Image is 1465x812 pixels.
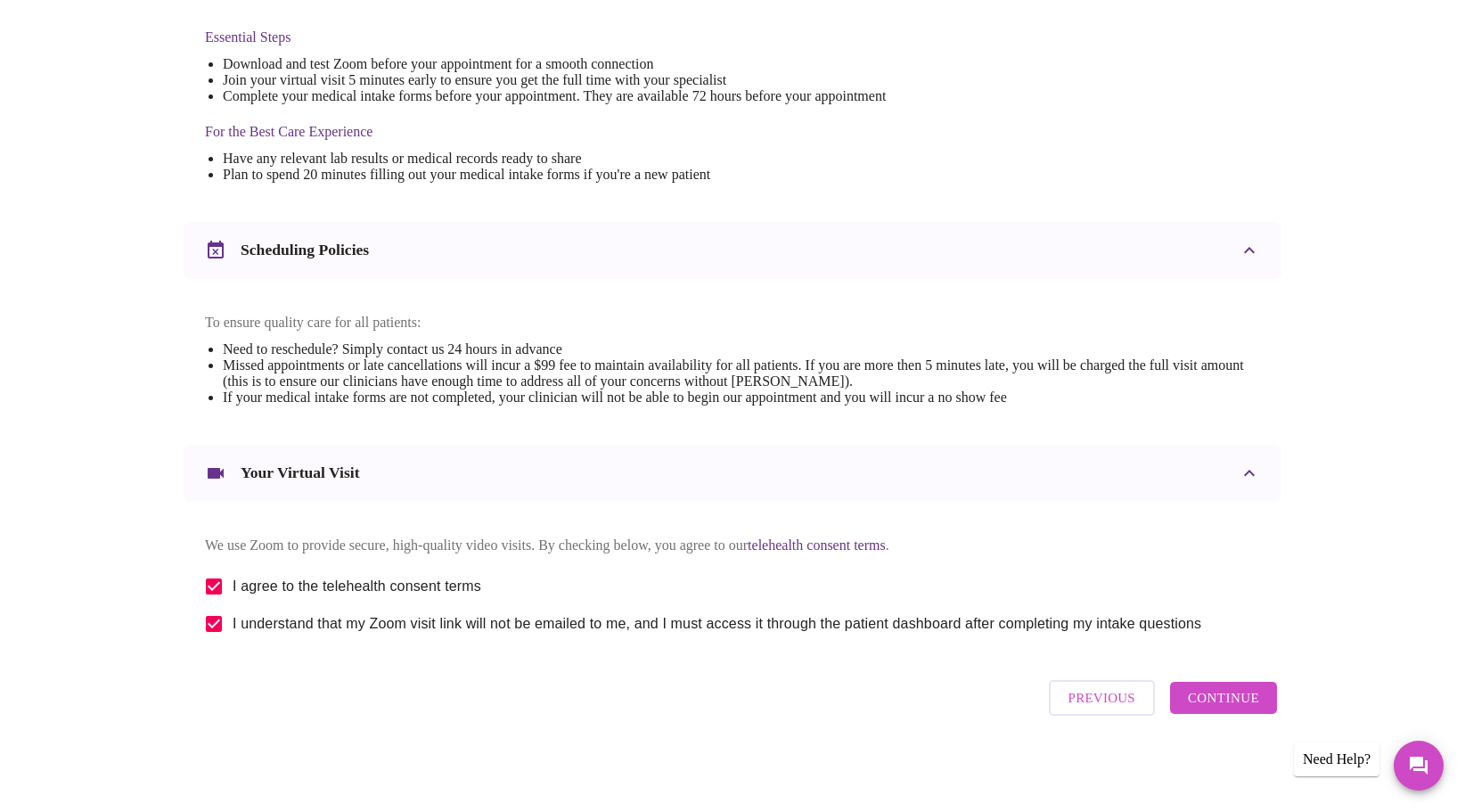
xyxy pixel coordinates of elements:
span: I agree to the telehealth consent terms [233,576,481,597]
h3: Your Virtual Visit [241,463,360,482]
h4: Essential Steps [205,29,886,45]
span: Previous [1068,686,1135,709]
li: Complete your medical intake forms before your appointment. They are available 72 hours before yo... [223,88,886,104]
div: Need Help? [1294,742,1379,776]
li: Join your virtual visit 5 minutes early to ensure you get the full time with your specialist [223,72,886,88]
div: Scheduling Policies [184,222,1281,279]
span: Continue [1188,686,1259,709]
button: Continue [1170,682,1277,714]
h3: Scheduling Policies [241,241,369,259]
a: telehealth consent terms [748,537,886,553]
li: Download and test Zoom before your appointment for a smooth connection [223,56,886,72]
span: I understand that my Zoom visit link will not be emailed to me, and I must access it through the ... [233,613,1201,635]
button: Previous [1049,680,1155,716]
div: Your Virtual Visit [184,445,1281,502]
p: We use Zoom to provide secure, high-quality video visits. By checking below, you agree to our . [205,537,1260,554]
li: Missed appointments or late cancellations will incur a $99 fee to maintain availability for all p... [223,357,1260,390]
li: Plan to spend 20 minutes filling out your medical intake forms if you're a new patient [223,167,886,183]
p: To ensure quality care for all patients: [205,315,1260,331]
button: Messages [1394,741,1444,791]
li: If your medical intake forms are not completed, your clinician will not be able to begin our appo... [223,390,1260,406]
li: Have any relevant lab results or medical records ready to share [223,151,886,167]
h4: For the Best Care Experience [205,124,886,140]
li: Need to reschedule? Simply contact us 24 hours in advance [223,341,1260,357]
